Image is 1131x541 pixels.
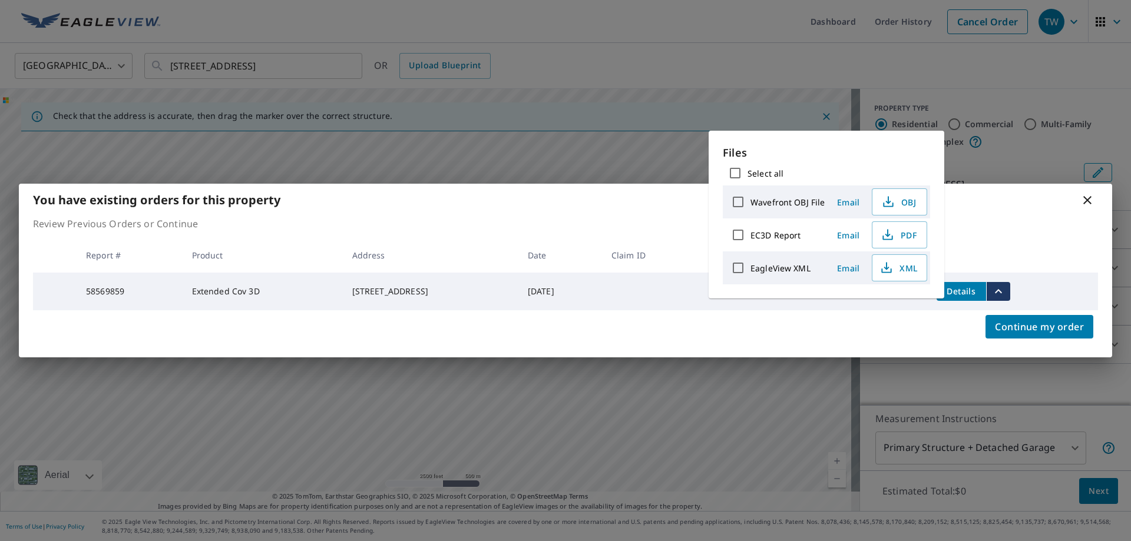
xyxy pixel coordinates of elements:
[834,230,862,241] span: Email
[872,221,927,248] button: PDF
[750,230,801,241] label: EC3D Report
[750,263,811,274] label: EagleView XML
[829,193,867,211] button: Email
[834,263,862,274] span: Email
[986,315,1093,338] button: Continue my order
[518,273,602,310] td: [DATE]
[834,197,862,208] span: Email
[879,228,917,242] span: PDF
[829,259,867,277] button: Email
[723,145,930,161] p: Files
[750,197,825,208] label: Wavefront OBJ File
[944,286,979,297] span: Details
[183,238,343,273] th: Product
[872,188,927,215] button: OBJ
[748,168,783,179] label: Select all
[879,195,917,209] span: OBJ
[937,282,986,301] button: detailsBtn-58569859
[872,254,927,281] button: XML
[343,238,518,273] th: Address
[700,273,795,310] td: Regular
[77,273,183,310] td: 58569859
[829,226,867,244] button: Email
[518,238,602,273] th: Date
[602,238,700,273] th: Claim ID
[33,192,280,208] b: You have existing orders for this property
[879,261,917,275] span: XML
[183,273,343,310] td: Extended Cov 3D
[33,217,1098,231] p: Review Previous Orders or Continue
[700,238,795,273] th: Delivery
[352,286,509,297] div: [STREET_ADDRESS]
[986,282,1010,301] button: filesDropdownBtn-58569859
[77,238,183,273] th: Report #
[995,318,1084,335] span: Continue my order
